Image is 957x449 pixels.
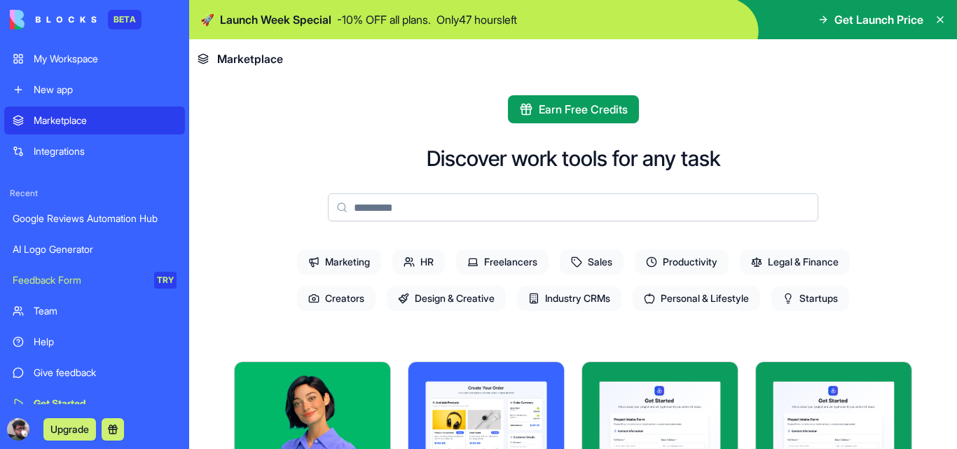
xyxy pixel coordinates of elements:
[34,335,177,349] div: Help
[43,422,96,436] a: Upgrade
[4,205,185,233] a: Google Reviews Automation Hub
[633,286,760,311] span: Personal & Lifestyle
[297,286,376,311] span: Creators
[508,95,639,123] button: Earn Free Credits
[456,249,549,275] span: Freelancers
[427,146,720,171] h2: Discover work tools for any task
[4,188,185,199] span: Recent
[4,137,185,165] a: Integrations
[4,359,185,387] a: Give feedback
[392,249,445,275] span: HR
[4,266,185,294] a: Feedback FormTRY
[517,286,621,311] span: Industry CRMs
[834,11,923,28] span: Get Launch Price
[217,50,283,67] span: Marketplace
[4,76,185,104] a: New app
[10,10,142,29] a: BETA
[34,396,177,410] div: Get Started
[43,418,96,441] button: Upgrade
[740,249,850,275] span: Legal & Finance
[34,304,177,318] div: Team
[635,249,729,275] span: Productivity
[34,366,177,380] div: Give feedback
[387,286,506,311] span: Design & Creative
[4,45,185,73] a: My Workspace
[154,272,177,289] div: TRY
[10,10,97,29] img: logo
[13,242,177,256] div: AI Logo Generator
[560,249,624,275] span: Sales
[34,83,177,97] div: New app
[13,273,144,287] div: Feedback Form
[297,249,381,275] span: Marketing
[539,101,628,118] span: Earn Free Credits
[108,10,142,29] div: BETA
[7,418,29,441] img: ACg8ocJL3eVXGE1PXyw-LV_IV88h220QTtwKfdWoWVCnxmI7ngrSR10=s96-c
[337,11,431,28] p: - 10 % OFF all plans.
[13,212,177,226] div: Google Reviews Automation Hub
[4,235,185,263] a: AI Logo Generator
[220,11,331,28] span: Launch Week Special
[436,11,517,28] p: Only 47 hours left
[4,297,185,325] a: Team
[34,52,177,66] div: My Workspace
[4,328,185,356] a: Help
[34,113,177,127] div: Marketplace
[771,286,849,311] span: Startups
[200,11,214,28] span: 🚀
[4,389,185,417] a: Get Started
[4,106,185,134] a: Marketplace
[34,144,177,158] div: Integrations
